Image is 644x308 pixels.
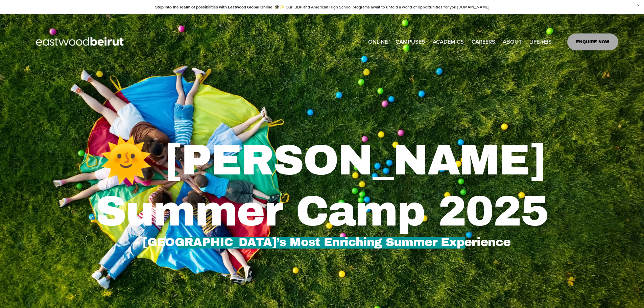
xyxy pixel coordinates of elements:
a: folder dropdown [503,37,522,48]
a: ENQUIRE NOW [567,33,618,50]
a: folder dropdown [529,37,552,48]
span: ACADEMICS [433,37,464,47]
span: ABOUT [503,37,522,47]
img: EastwoodIS Global Site [26,25,136,59]
a: folder dropdown [396,37,425,48]
span: LIFE@EIS [529,37,552,47]
a: CAREERS [472,37,495,48]
a: folder dropdown [433,37,464,48]
span: – [GEOGRAPHIC_DATA]’s Most Enriching Summer Experience [134,236,510,248]
a: ONLINE [368,37,388,48]
span: CAMPUSES [396,37,425,47]
h1: 🌞 [PERSON_NAME] Summer Camp 2025 [75,135,569,237]
a: [DOMAIN_NAME] [457,4,489,10]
